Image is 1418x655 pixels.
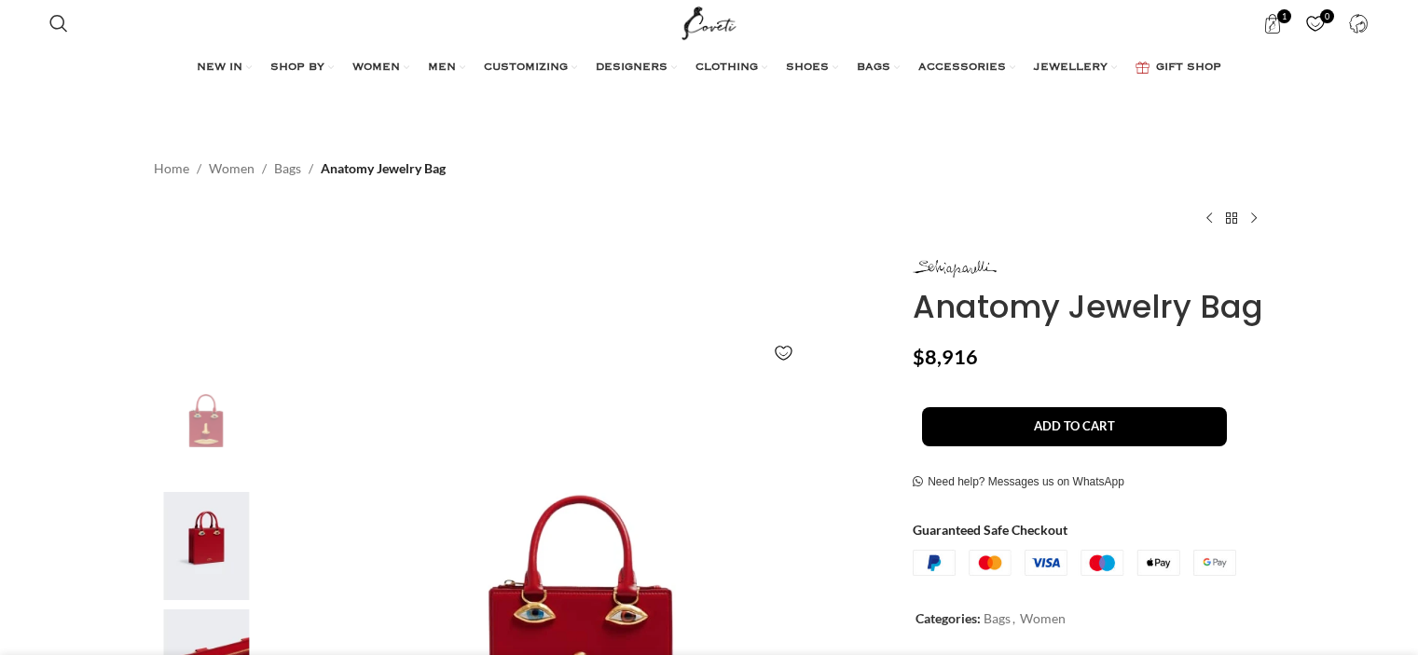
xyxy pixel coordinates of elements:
[786,61,829,75] span: SHOES
[984,610,1011,626] a: Bags
[270,61,324,75] span: SHOP BY
[270,49,334,87] a: SHOP BY
[913,522,1067,538] strong: Guaranteed Safe Checkout
[695,61,758,75] span: CLOTHING
[40,49,1378,87] div: Main navigation
[857,61,890,75] span: BAGS
[916,610,981,626] span: Categories:
[197,61,242,75] span: NEW IN
[786,49,838,87] a: SHOES
[40,5,77,42] a: Search
[197,49,252,87] a: NEW IN
[1243,207,1265,229] a: Next product
[352,61,400,75] span: WOMEN
[428,61,456,75] span: MEN
[1277,9,1291,23] span: 1
[149,374,263,483] img: packshot SA159101 300 medFormat82846 nobg
[149,492,263,601] img: Schiaparelli bags
[352,49,409,87] a: WOMEN
[1034,49,1117,87] a: JEWELLERY
[1297,5,1335,42] div: My Wishlist
[1136,49,1221,87] a: GIFT SHOP
[484,61,568,75] span: CUSTOMIZING
[274,158,301,179] a: Bags
[154,158,446,179] nav: Breadcrumb
[913,288,1264,326] h1: Anatomy Jewelry Bag
[154,158,189,179] a: Home
[596,61,668,75] span: DESIGNERS
[1020,610,1066,626] a: Women
[1320,9,1334,23] span: 0
[321,158,446,179] span: Anatomy Jewelry Bag
[913,260,997,278] img: Schiaparelli
[918,49,1015,87] a: ACCESSORIES
[1136,61,1150,74] img: GiftBag
[484,49,577,87] a: CUSTOMIZING
[918,61,1006,75] span: ACCESSORIES
[1156,61,1221,75] span: GIFT SHOP
[695,49,767,87] a: CLOTHING
[913,345,978,369] bdi: 8,916
[596,49,677,87] a: DESIGNERS
[913,475,1124,490] a: Need help? Messages us on WhatsApp
[1012,608,1015,629] span: ,
[428,49,465,87] a: MEN
[1297,5,1335,42] a: 0
[913,550,1236,576] img: guaranteed-safe-checkout-bordered.j
[678,14,740,30] a: Site logo
[1254,5,1292,42] a: 1
[1198,207,1220,229] a: Previous product
[857,49,900,87] a: BAGS
[1034,61,1108,75] span: JEWELLERY
[913,345,925,369] span: $
[922,407,1227,446] button: Add to cart
[209,158,255,179] a: Women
